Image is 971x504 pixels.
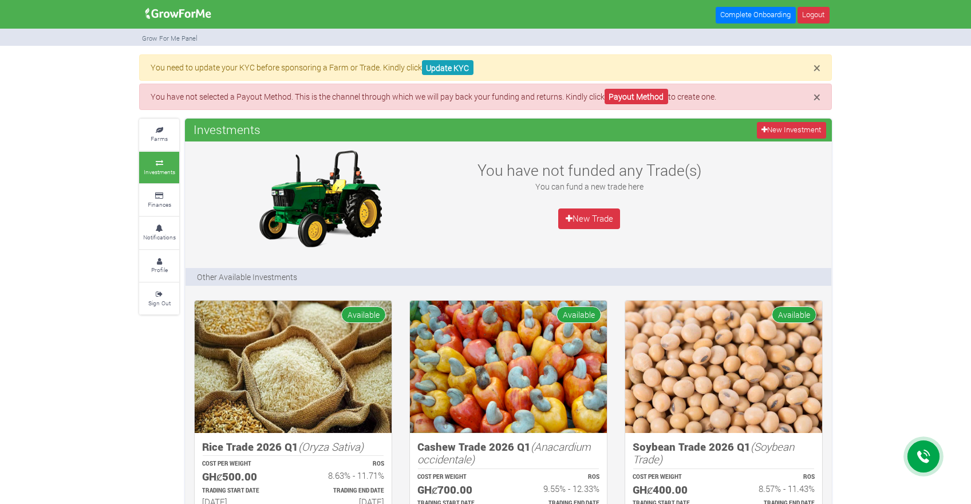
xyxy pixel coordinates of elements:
[298,439,364,454] i: (Oryza Sativa)
[139,119,179,151] a: Farms
[341,306,386,323] span: Available
[772,306,816,323] span: Available
[142,34,198,42] small: Grow For Me Panel
[148,200,171,208] small: Finances
[410,301,607,433] img: growforme image
[465,180,713,192] p: You can fund a new trade here
[202,460,283,468] p: COST PER WEIGHT
[798,7,830,23] a: Logout
[197,271,297,283] p: Other Available Investments
[151,135,168,143] small: Farms
[417,440,599,466] h5: Cashew Trade 2026 Q1
[417,473,498,482] p: COST PER WEIGHT
[139,283,179,314] a: Sign Out
[303,470,384,481] h6: 8.63% - 11.71%
[814,59,820,76] span: ×
[141,2,215,25] img: growforme image
[519,473,599,482] p: ROS
[625,301,822,433] img: growforme image
[143,233,176,241] small: Notifications
[734,483,815,494] h6: 8.57% - 11.43%
[139,217,179,249] a: Notifications
[814,90,820,104] button: Close
[151,90,820,103] p: You have not selected a Payout Method. This is the channel through which we will pay back your fu...
[556,306,601,323] span: Available
[202,440,384,454] h5: Rice Trade 2026 Q1
[465,161,713,179] h3: You have not funded any Trade(s)
[716,7,796,23] a: Complete Onboarding
[139,152,179,183] a: Investments
[519,483,599,494] h6: 9.55% - 12.33%
[417,439,591,467] i: (Anacardium occidentale)
[139,250,179,282] a: Profile
[417,483,498,497] h5: GHȼ700.00
[144,168,175,176] small: Investments
[558,208,620,229] a: New Trade
[814,61,820,74] button: Close
[202,470,283,483] h5: GHȼ500.00
[757,122,826,139] a: New Investment
[151,61,820,73] p: You need to update your KYC before sponsoring a Farm or Trade. Kindly click
[195,301,392,433] img: growforme image
[734,473,815,482] p: ROS
[633,483,713,497] h5: GHȼ400.00
[148,299,171,307] small: Sign Out
[303,487,384,495] p: Estimated Trading End Date
[814,88,820,105] span: ×
[303,460,384,468] p: ROS
[633,440,815,466] h5: Soybean Trade 2026 Q1
[202,487,283,495] p: Estimated Trading Start Date
[633,473,713,482] p: COST PER WEIGHT
[633,439,794,467] i: (Soybean Trade)
[151,266,168,274] small: Profile
[422,60,473,76] a: Update KYC
[139,184,179,216] a: Finances
[248,147,392,250] img: growforme image
[191,118,263,141] span: Investments
[605,89,668,104] a: Payout Method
